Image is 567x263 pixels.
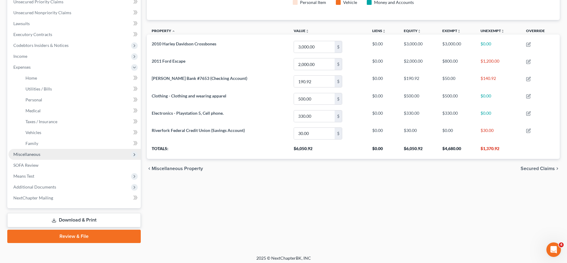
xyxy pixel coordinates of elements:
[417,29,421,33] i: unfold_more
[8,7,141,18] a: Unsecured Nonpriority Claims
[152,28,175,33] a: Property expand_less
[437,142,476,159] th: $4,680.00
[335,128,342,139] div: $
[335,76,342,87] div: $
[437,125,476,142] td: $0.00
[8,29,141,40] a: Executory Contracts
[152,110,224,116] span: Electronics - Playstation 5, Cell phone.
[501,29,505,33] i: unfold_more
[476,56,521,73] td: $1,200.00
[152,166,203,171] span: Miscellaneous Property
[367,90,399,107] td: $0.00
[476,125,521,142] td: $30.00
[13,64,31,70] span: Expenses
[335,93,342,105] div: $
[559,242,564,247] span: 4
[294,28,309,33] a: Valueunfold_more
[13,152,40,157] span: Miscellaneous
[21,94,141,105] a: Personal
[13,173,34,179] span: Means Test
[13,21,30,26] span: Lawsuits
[367,38,399,55] td: $0.00
[335,58,342,70] div: $
[13,10,71,15] span: Unsecured Nonpriority Claims
[437,56,476,73] td: $800.00
[8,192,141,203] a: NextChapter Mailing
[172,29,175,33] i: expand_less
[294,41,335,53] input: 0.00
[147,166,203,171] button: chevron_left Miscellaneous Property
[8,18,141,29] a: Lawsuits
[457,29,461,33] i: unfold_more
[546,242,561,257] iframe: Intercom live chat
[294,58,335,70] input: 0.00
[25,86,52,91] span: Utilities / Bills
[367,73,399,90] td: $0.00
[367,142,399,159] th: $0.00
[21,105,141,116] a: Medical
[437,90,476,107] td: $500.00
[25,130,41,135] span: Vehicles
[476,90,521,107] td: $0.00
[335,41,342,53] div: $
[13,163,39,168] span: SOFA Review
[521,166,555,171] span: Secured Claims
[13,32,52,37] span: Executory Contracts
[25,75,37,81] span: Home
[399,142,437,159] th: $6,050.92
[13,195,53,200] span: NextChapter Mailing
[367,125,399,142] td: $0.00
[521,166,560,171] button: Secured Claims chevron_right
[8,160,141,171] a: SOFA Review
[476,73,521,90] td: $140.92
[21,84,141,94] a: Utilities / Bills
[521,25,560,38] th: Override
[399,90,437,107] td: $500.00
[437,107,476,125] td: $330.00
[25,141,38,146] span: Family
[476,142,521,159] th: $1,370.92
[152,76,247,81] span: [PERSON_NAME] Bank #7653 (Checking Account)
[437,38,476,55] td: $3,000.00
[21,127,141,138] a: Vehicles
[481,28,505,33] a: Unexemptunfold_more
[13,184,56,189] span: Additional Documents
[399,125,437,142] td: $30.00
[305,29,309,33] i: unfold_more
[437,73,476,90] td: $50.00
[21,73,141,84] a: Home
[382,29,386,33] i: unfold_more
[152,58,185,64] span: 2011 Ford Escape
[13,54,27,59] span: Income
[147,166,152,171] i: chevron_left
[399,38,437,55] td: $3,000.00
[294,76,335,87] input: 0.00
[152,93,226,98] span: Clothing - Clothing and wearing apparel
[21,116,141,127] a: Taxes / Insurance
[555,166,560,171] i: chevron_right
[289,142,367,159] th: $6,050.92
[404,28,421,33] a: Equityunfold_more
[25,108,41,113] span: Medical
[442,28,461,33] a: Exemptunfold_more
[399,73,437,90] td: $190.92
[294,110,335,122] input: 0.00
[13,43,69,48] span: Codebtors Insiders & Notices
[7,213,141,227] a: Download & Print
[335,110,342,122] div: $
[147,142,289,159] th: Totals:
[294,128,335,139] input: 0.00
[399,107,437,125] td: $330.00
[367,56,399,73] td: $0.00
[25,97,42,102] span: Personal
[21,138,141,149] a: Family
[476,107,521,125] td: $0.00
[476,38,521,55] td: $0.00
[7,230,141,243] a: Review & File
[399,56,437,73] td: $2,000.00
[294,93,335,105] input: 0.00
[152,128,245,133] span: Riverfork Federal Credit Union (Savings Account)
[152,41,216,46] span: 2010 Harley Davidson Crossbones
[372,28,386,33] a: Liensunfold_more
[25,119,57,124] span: Taxes / Insurance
